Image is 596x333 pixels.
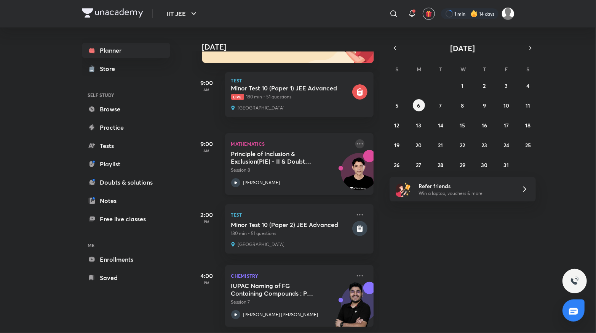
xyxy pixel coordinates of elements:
button: October 20, 2025 [413,139,425,151]
h5: Minor Test 10 (Paper 1) JEE Advanced [231,84,351,92]
p: [GEOGRAPHIC_DATA] [238,105,285,111]
h6: ME [82,239,170,252]
abbr: October 1, 2025 [461,82,463,89]
button: October 17, 2025 [500,119,512,131]
h5: 2:00 [192,210,222,219]
p: Session 8 [231,167,351,174]
button: October 10, 2025 [500,99,512,111]
h5: Principle of Inclusion & Exclusion(PIE) - II & Doubt Clearing Session [231,150,326,165]
p: AM [192,148,222,153]
img: venue-location [231,105,235,111]
abbr: Wednesday [460,66,466,73]
p: [GEOGRAPHIC_DATA] [238,241,285,248]
img: venue-location [231,241,235,248]
button: October 11, 2025 [522,99,534,111]
a: Enrollments [82,252,170,267]
button: October 5, 2025 [391,99,403,111]
button: October 14, 2025 [435,119,447,131]
a: Playlist [82,156,170,172]
h6: Refer friends [419,182,512,190]
p: 180 min • 51 questions [231,230,351,237]
img: Avatar [341,157,378,194]
abbr: October 5, 2025 [395,102,398,109]
abbr: October 14, 2025 [438,122,443,129]
abbr: October 19, 2025 [394,142,399,149]
h5: 4:00 [192,271,222,280]
button: October 8, 2025 [456,99,468,111]
button: October 7, 2025 [435,99,447,111]
h6: SELF STUDY [82,88,170,101]
h5: IUPAC Naming of FG Containing Compounds : Part 4 [231,282,326,297]
button: October 22, 2025 [456,139,468,151]
p: Test [231,210,351,219]
a: Doubts & solutions [82,175,170,190]
a: Company Logo [82,8,143,19]
abbr: Sunday [395,66,398,73]
abbr: October 13, 2025 [416,122,422,129]
button: October 24, 2025 [500,139,512,151]
abbr: October 12, 2025 [395,122,399,129]
p: Win a laptop, vouchers & more [419,190,512,197]
img: Aayush Kumar Jha [502,7,515,20]
h4: [DATE] [202,42,381,51]
abbr: October 22, 2025 [460,142,465,149]
abbr: October 7, 2025 [439,102,442,109]
button: October 9, 2025 [478,99,491,111]
abbr: October 15, 2025 [460,122,465,129]
a: Planner [82,43,170,58]
button: October 18, 2025 [522,119,534,131]
p: [PERSON_NAME] [243,179,280,186]
img: ttu [570,277,579,286]
div: Store [100,64,120,73]
p: Test [231,78,368,83]
a: Notes [82,193,170,208]
h5: 9:00 [192,139,222,148]
abbr: October 31, 2025 [503,161,509,169]
abbr: October 23, 2025 [481,142,487,149]
a: Practice [82,120,170,135]
abbr: Thursday [483,66,486,73]
span: Live [231,94,244,100]
abbr: October 25, 2025 [525,142,531,149]
button: October 3, 2025 [500,79,512,92]
button: October 23, 2025 [478,139,491,151]
img: referral [396,182,411,197]
abbr: October 11, 2025 [526,102,530,109]
abbr: October 4, 2025 [527,82,530,89]
abbr: October 30, 2025 [481,161,487,169]
abbr: October 6, 2025 [417,102,420,109]
a: Browse [82,101,170,117]
abbr: October 26, 2025 [394,161,400,169]
p: Chemistry [231,271,351,280]
p: PM [192,219,222,224]
abbr: October 10, 2025 [503,102,509,109]
abbr: October 21, 2025 [438,142,443,149]
abbr: Tuesday [439,66,442,73]
button: October 25, 2025 [522,139,534,151]
abbr: October 28, 2025 [438,161,444,169]
button: avatar [423,8,435,20]
a: Saved [82,270,170,285]
button: October 31, 2025 [500,159,512,171]
a: Store [82,61,170,76]
a: Tests [82,138,170,153]
button: October 16, 2025 [478,119,491,131]
p: Session 7 [231,299,351,306]
button: October 15, 2025 [456,119,468,131]
abbr: October 27, 2025 [416,161,422,169]
abbr: October 24, 2025 [503,142,509,149]
button: October 1, 2025 [456,79,468,92]
button: October 6, 2025 [413,99,425,111]
button: October 28, 2025 [435,159,447,171]
button: October 29, 2025 [456,159,468,171]
abbr: Monday [417,66,422,73]
button: October 2, 2025 [478,79,491,92]
h5: Minor Test 10 (Paper 2) JEE Advanced [231,221,351,228]
h5: 9:00 [192,78,222,87]
button: October 4, 2025 [522,79,534,92]
button: October 13, 2025 [413,119,425,131]
button: October 27, 2025 [413,159,425,171]
button: October 26, 2025 [391,159,403,171]
abbr: October 18, 2025 [526,122,531,129]
button: October 21, 2025 [435,139,447,151]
